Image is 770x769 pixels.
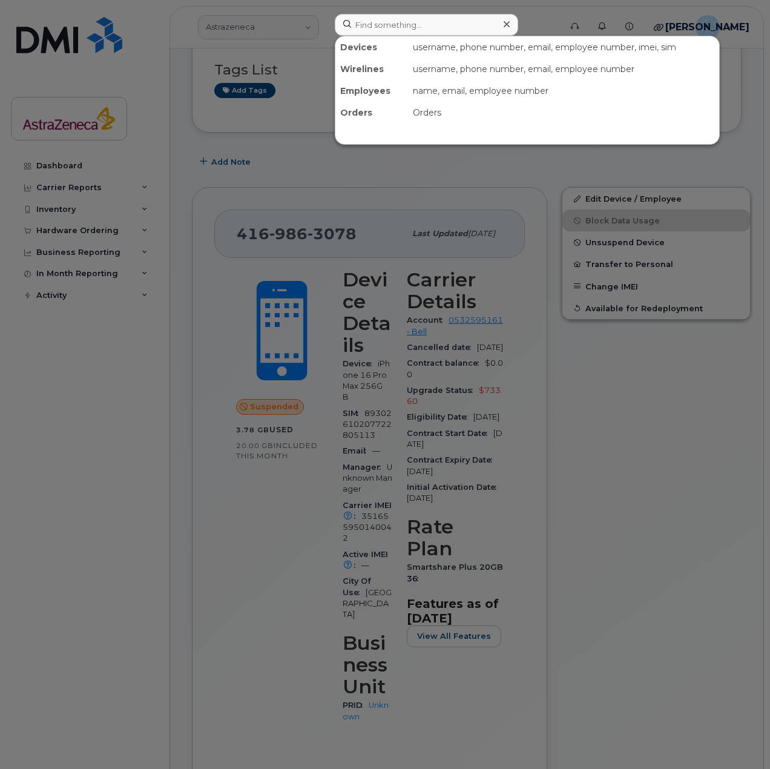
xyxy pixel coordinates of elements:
[335,102,408,124] div: Orders
[408,80,719,102] div: name, email, employee number
[335,36,408,58] div: Devices
[408,102,719,124] div: Orders
[335,58,408,80] div: Wirelines
[408,58,719,80] div: username, phone number, email, employee number
[408,36,719,58] div: username, phone number, email, employee number, imei, sim
[335,14,518,36] input: Find something...
[335,80,408,102] div: Employees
